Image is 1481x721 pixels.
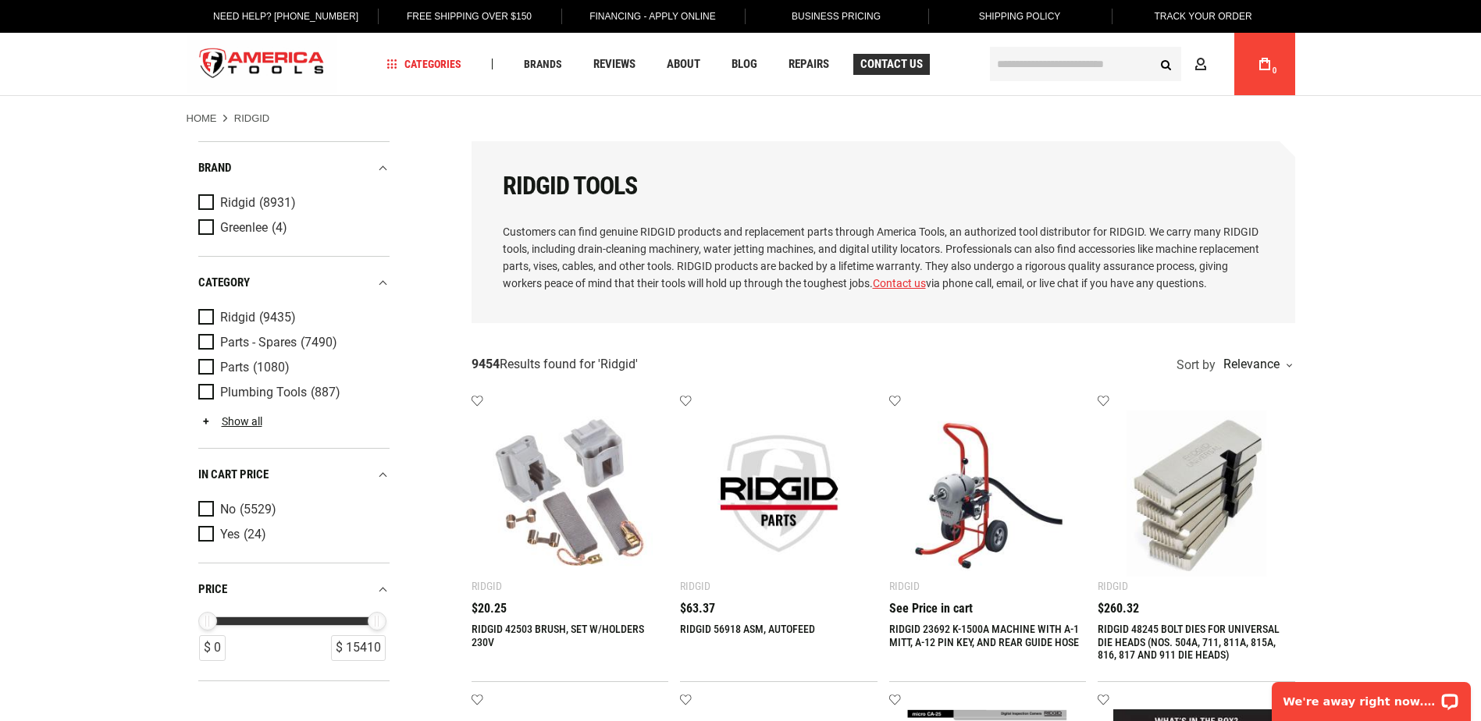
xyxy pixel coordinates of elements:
img: RIDGID 48245 BOLT DIES FOR UNIVERSAL DIE HEADS (NOS. 504A, 711, 811A, 815A, 816, 817 AND 911 DIE ... [1113,410,1280,577]
h1: RIDGID Tools [503,172,1264,200]
span: 0 [1273,66,1277,75]
iframe: LiveChat chat widget [1262,672,1481,721]
div: Ridgid [680,580,710,592]
a: Blog [724,54,764,75]
span: (887) [311,386,340,400]
a: Yes (24) [198,526,386,543]
div: Relevance [1219,358,1291,371]
div: Ridgid [472,580,502,592]
span: Repairs [789,59,829,70]
a: Home [187,112,217,126]
p: Customers can find genuine RIDGID products and replacement parts through America Tools, an author... [503,223,1264,292]
span: Greenlee [220,221,268,235]
div: Brand [198,158,390,179]
span: (4) [272,222,287,235]
span: Parts [220,360,249,375]
span: Yes [220,527,240,542]
span: Plumbing Tools [220,385,307,400]
span: Categories [386,59,461,69]
span: Parts - Spares [220,336,297,350]
a: Ridgid (9435) [198,309,386,326]
button: Search [1152,49,1181,79]
div: Ridgid [889,580,920,592]
a: Categories [379,54,468,75]
div: category [198,272,390,293]
a: Greenlee (4) [198,219,386,236]
img: RIDGID 56918 ASM, AUTOFEED [696,410,862,577]
span: See Price in cart [889,602,973,615]
span: Ridgid [220,311,255,325]
div: $ 15410 [331,635,386,661]
strong: 9454 [472,357,500,371]
a: Ridgid (8931) [198,194,386,211]
a: Parts (1080) [198,359,386,376]
div: price [198,579,390,600]
a: Parts - Spares (7490) [198,334,386,351]
span: (7490) [301,336,337,350]
span: Ridgid [220,196,255,210]
img: America Tools [187,35,338,94]
span: About [667,59,700,70]
span: Contact Us [860,59,923,70]
strong: Ridgid [234,112,270,124]
span: Sort by [1177,359,1216,371]
span: Shipping Policy [979,11,1061,22]
a: Contact us [873,277,926,289]
span: No [220,503,236,517]
div: Product Filters [198,141,390,681]
a: Repairs [781,54,836,75]
span: $260.32 [1098,602,1139,615]
div: $ 0 [199,635,226,661]
span: $20.25 [472,602,507,615]
span: Reviews [593,59,635,70]
a: store logo [187,35,338,94]
span: (8931) [259,197,296,210]
a: Contact Us [853,54,930,75]
a: Show all [198,415,262,428]
span: $63.37 [680,602,715,615]
a: RIDGID 42503 BRUSH, SET W/HOLDERS 230V [472,623,644,648]
div: Ridgid [1098,580,1128,592]
div: In cart price [198,464,390,485]
img: RIDGID 42503 BRUSH, SET W/HOLDERS 230V [487,410,653,577]
div: Results found for ' ' [472,357,638,373]
span: (1080) [253,361,290,375]
img: RIDGID 23692 K-1500A MACHINE WITH A-1 MITT, A-12 PIN KEY, AND REAR GUIDE HOSE [905,410,1071,577]
a: Reviews [586,54,643,75]
a: RIDGID 56918 ASM, AUTOFEED [680,623,815,635]
a: RIDGID 48245 BOLT DIES FOR UNIVERSAL DIE HEADS (NOS. 504A, 711, 811A, 815A, 816, 817 AND 911 DIE ... [1098,623,1280,662]
span: Ridgid [600,357,635,371]
a: About [660,54,707,75]
a: Plumbing Tools (887) [198,384,386,401]
span: (5529) [240,503,276,517]
a: Brands [517,54,569,75]
a: 0 [1250,33,1280,95]
span: Blog [732,59,757,70]
a: No (5529) [198,501,386,518]
span: (24) [244,528,266,542]
a: RIDGID 23692 K-1500A MACHINE WITH A-1 MITT, A-12 PIN KEY, AND REAR GUIDE HOSE [889,623,1079,648]
span: Brands [524,59,562,69]
span: (9435) [259,311,296,325]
